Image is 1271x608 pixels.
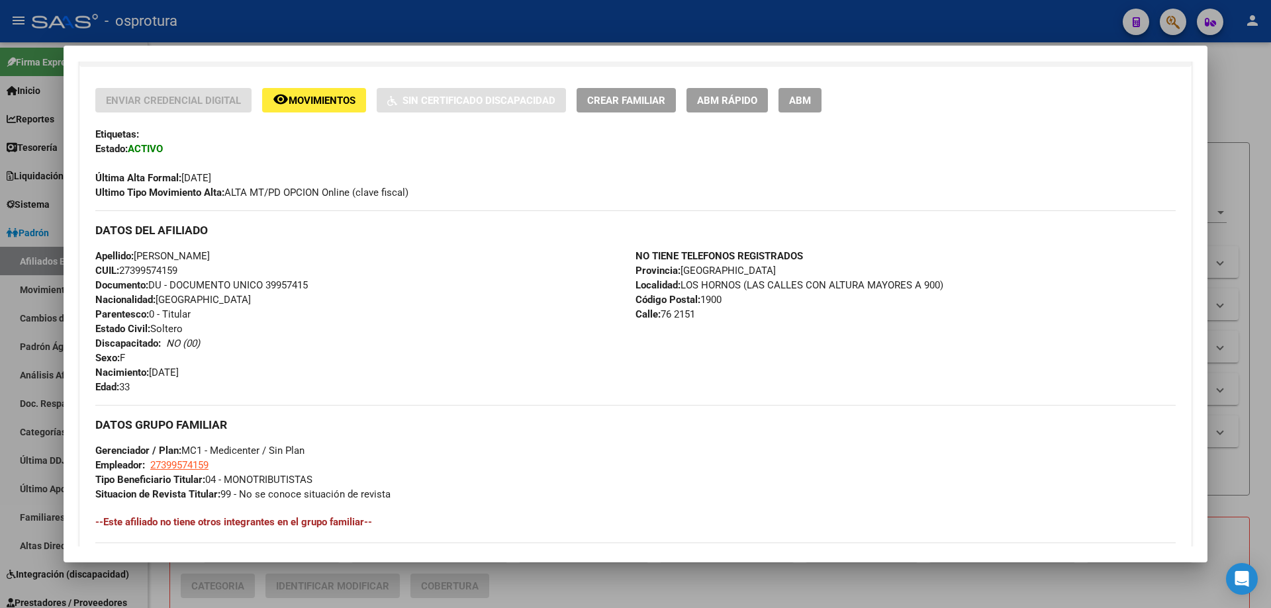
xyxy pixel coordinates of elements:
strong: Nacimiento: [95,367,149,378]
strong: CUIL: [95,265,119,277]
span: DU - DOCUMENTO UNICO 39957415 [95,279,308,291]
strong: Provincia: [635,265,681,277]
strong: NO TIENE TELEFONOS REGISTRADOS [635,250,803,262]
span: [DATE] [95,367,179,378]
strong: Etiquetas: [95,128,139,140]
span: F [95,352,125,364]
button: Movimientos [262,88,366,112]
span: 33 [95,381,130,393]
h3: DATOS GRUPO FAMILIAR [95,417,1176,432]
span: ABM Rápido [697,95,757,107]
strong: Calle: [635,308,661,320]
strong: Edad: [95,381,119,393]
strong: Situacion de Revista Titular: [95,488,220,500]
strong: Gerenciador / Plan: [95,445,181,456]
strong: Estado: [95,143,128,155]
strong: Apellido: [95,250,134,262]
button: Crear Familiar [577,88,676,112]
span: 76 2151 [635,308,695,320]
mat-icon: remove_red_eye [273,91,289,107]
span: [GEOGRAPHIC_DATA] [635,265,776,277]
strong: Discapacitado: [95,337,161,349]
span: 99 - No se conoce situación de revista [95,488,391,500]
h3: DATOS DEL AFILIADO [95,223,1176,238]
h4: --Este afiliado no tiene otros integrantes en el grupo familiar-- [95,515,1176,529]
span: LOS HORNOS (LAS CALLES CON ALTURA MAYORES A 900) [635,279,943,291]
button: ABM [778,88,822,112]
strong: Empleador: [95,459,145,471]
strong: Código Postal: [635,294,700,306]
span: 27399574159 [150,459,209,471]
strong: Sexo: [95,352,120,364]
strong: Documento: [95,279,148,291]
strong: Tipo Beneficiario Titular: [95,474,205,486]
span: 27399574159 [95,265,177,277]
i: NO (00) [166,337,200,349]
div: Open Intercom Messenger [1226,563,1258,595]
strong: Ultimo Tipo Movimiento Alta: [95,187,224,198]
span: ALTA MT/PD OPCION Online (clave fiscal) [95,187,408,198]
span: ABM [789,95,811,107]
button: Sin Certificado Discapacidad [377,88,566,112]
span: MC1 - Medicenter / Sin Plan [95,445,305,456]
span: Movimientos [289,95,355,107]
span: Crear Familiar [587,95,665,107]
span: 04 - MONOTRIBUTISTAS [95,474,312,486]
button: Enviar Credencial Digital [95,88,252,112]
span: Sin Certificado Discapacidad [402,95,555,107]
button: ABM Rápido [686,88,768,112]
span: [DATE] [95,172,211,184]
strong: Estado Civil: [95,323,150,335]
strong: ACTIVO [128,143,163,155]
strong: Parentesco: [95,308,149,320]
span: [GEOGRAPHIC_DATA] [95,294,251,306]
span: Enviar Credencial Digital [106,95,241,107]
span: 0 - Titular [95,308,191,320]
span: [PERSON_NAME] [95,250,210,262]
strong: Localidad: [635,279,681,291]
strong: Nacionalidad: [95,294,156,306]
span: Soltero [95,323,183,335]
span: 1900 [635,294,722,306]
strong: Última Alta Formal: [95,172,181,184]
